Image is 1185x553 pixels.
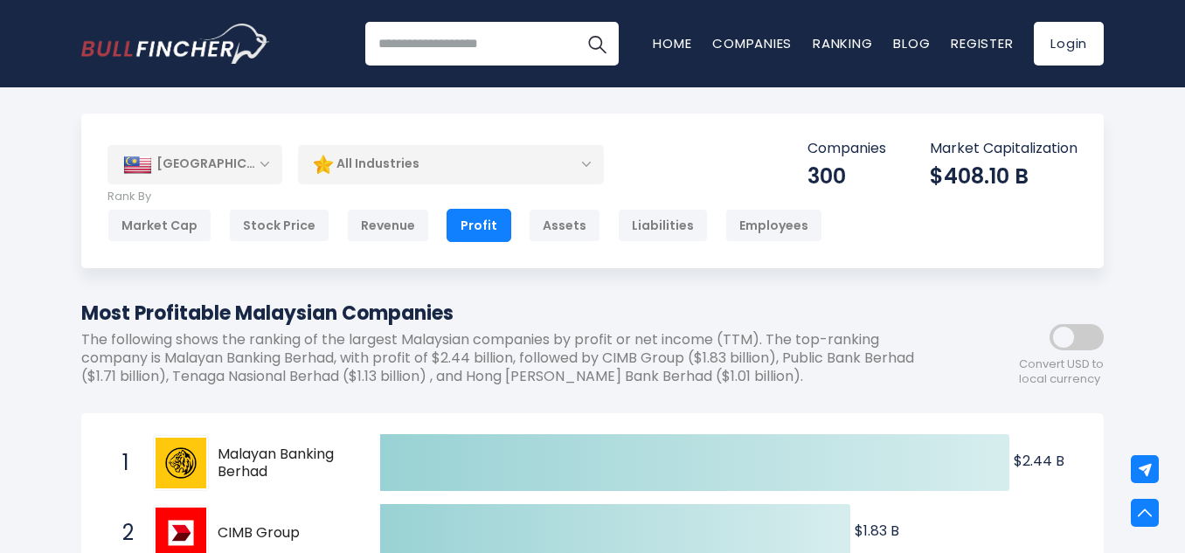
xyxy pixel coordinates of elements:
div: [GEOGRAPHIC_DATA] [107,145,282,183]
a: Go to homepage [81,24,269,64]
span: 2 [114,518,131,548]
a: Home [653,34,691,52]
img: Bullfincher logo [81,24,270,64]
div: All Industries [298,144,604,184]
div: Market Cap [107,209,211,242]
div: 300 [807,162,886,190]
span: Convert USD to local currency [1019,357,1104,387]
a: Companies [712,34,792,52]
div: Stock Price [229,209,329,242]
span: CIMB Group [218,524,350,543]
p: Companies [807,140,886,158]
div: $408.10 B [930,162,1078,190]
div: Employees [725,209,822,242]
text: $2.44 B [1014,451,1064,471]
a: Register [951,34,1013,52]
div: Liabilities [618,209,708,242]
div: Assets [529,209,600,242]
a: Ranking [813,34,872,52]
span: Malayan Banking Berhad [218,446,350,482]
h1: Most Profitable Malaysian Companies [81,299,946,328]
button: Search [575,22,619,66]
a: Blog [893,34,930,52]
div: Profit [447,209,511,242]
p: Market Capitalization [930,140,1078,158]
img: Malayan Banking Berhad [156,438,206,488]
p: The following shows the ranking of the largest Malaysian companies by profit or net income (TTM).... [81,331,946,385]
text: $1.83 B [855,521,899,541]
a: Login [1034,22,1104,66]
p: Rank By [107,190,822,204]
div: Revenue [347,209,429,242]
span: 1 [114,448,131,478]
